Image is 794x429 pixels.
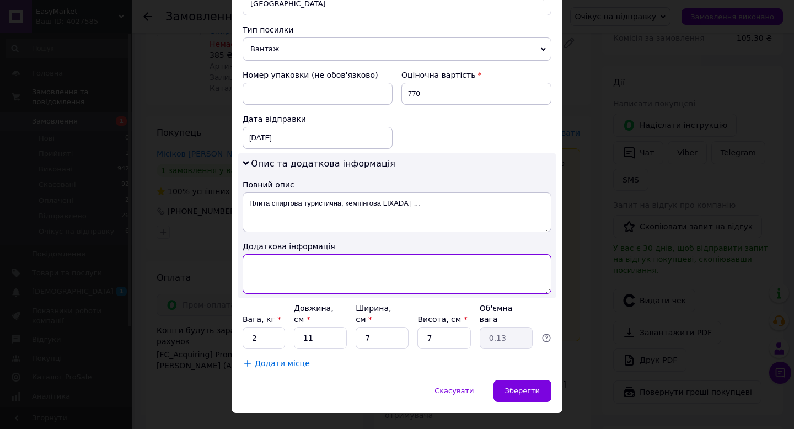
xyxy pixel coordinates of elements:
div: Додаткова інформація [243,241,551,252]
span: Тип посилки [243,25,293,34]
span: Скасувати [434,387,474,395]
textarea: Плита спиртова туристична, кемпінгова LIXADA | ... [243,192,551,232]
span: Вантаж [243,37,551,61]
label: Вага, кг [243,315,281,324]
div: Повний опис [243,179,551,190]
span: Зберегти [505,387,540,395]
div: Об'ємна вага [480,303,533,325]
label: Висота, см [417,315,467,324]
div: Номер упаковки (не обов'язково) [243,69,393,81]
label: Ширина, см [356,304,391,324]
span: Опис та додаткова інформація [251,158,395,169]
div: Дата відправки [243,114,393,125]
span: Додати місце [255,359,310,368]
div: Оціночна вартість [401,69,551,81]
label: Довжина, см [294,304,334,324]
